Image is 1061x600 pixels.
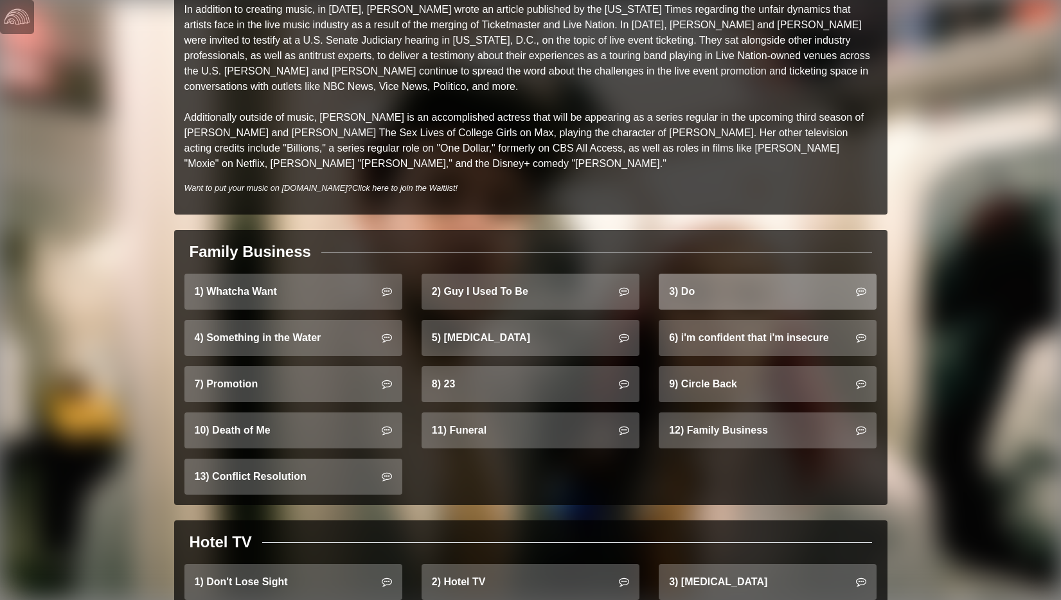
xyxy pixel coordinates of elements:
a: 10) Death of Me [184,412,402,448]
a: 6) i'm confident that i'm insecure [659,320,877,356]
a: 5) [MEDICAL_DATA] [422,320,639,356]
a: 1) Whatcha Want [184,274,402,310]
div: Family Business [190,240,311,263]
a: 13) Conflict Resolution [184,459,402,495]
a: 1) Don't Lose Sight [184,564,402,600]
a: 3) [MEDICAL_DATA] [659,564,877,600]
a: 2) Guy I Used To Be [422,274,639,310]
img: logo-white-4c48a5e4bebecaebe01ca5a9d34031cfd3d4ef9ae749242e8c4bf12ef99f53e8.png [4,4,30,30]
i: Want to put your music on [DOMAIN_NAME]? [184,183,458,193]
a: 7) Promotion [184,366,402,402]
a: 3) Do [659,274,877,310]
a: 9) Circle Back [659,366,877,402]
a: Click here to join the Waitlist! [352,183,458,193]
a: 11) Funeral [422,412,639,448]
a: 2) Hotel TV [422,564,639,600]
div: Hotel TV [190,531,252,554]
a: 8) 23 [422,366,639,402]
a: 12) Family Business [659,412,877,448]
a: 4) Something in the Water [184,320,402,356]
